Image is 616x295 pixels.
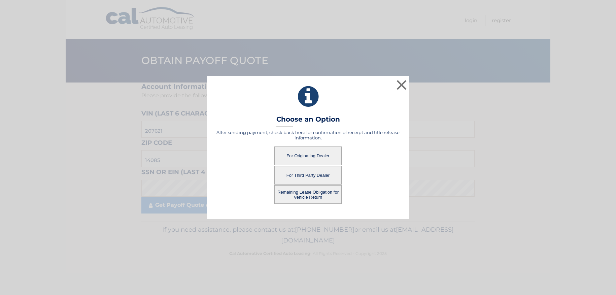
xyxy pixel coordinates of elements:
h5: After sending payment, check back here for confirmation of receipt and title release information. [215,130,401,140]
button: Remaining Lease Obligation for Vehicle Return [274,185,342,204]
button: For Third Party Dealer [274,166,342,185]
button: For Originating Dealer [274,146,342,165]
h3: Choose an Option [276,115,340,127]
button: × [395,78,408,92]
